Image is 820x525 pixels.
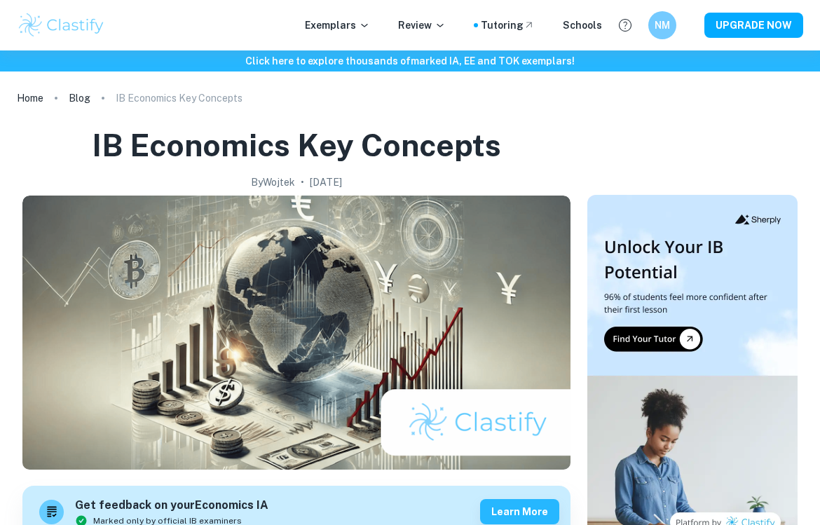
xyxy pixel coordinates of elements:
p: • [301,175,304,190]
h1: IB Economics Key Concepts [92,125,501,166]
a: Blog [69,88,90,108]
a: Tutoring [481,18,535,33]
img: Clastify logo [17,11,106,39]
p: IB Economics Key Concepts [116,90,242,106]
p: Review [398,18,446,33]
h2: [DATE] [310,175,342,190]
button: UPGRADE NOW [704,13,803,38]
a: Home [17,88,43,108]
h6: Get feedback on your Economics IA [75,497,268,514]
a: Schools [563,18,602,33]
h2: By Wojtek [251,175,295,190]
h6: NM [655,18,671,33]
button: Help and Feedback [613,13,637,37]
h6: Click here to explore thousands of marked IA, EE and TOK exemplars ! [3,53,817,69]
button: Learn more [480,499,559,524]
img: IB Economics Key Concepts cover image [22,196,570,470]
button: NM [648,11,676,39]
p: Exemplars [305,18,370,33]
